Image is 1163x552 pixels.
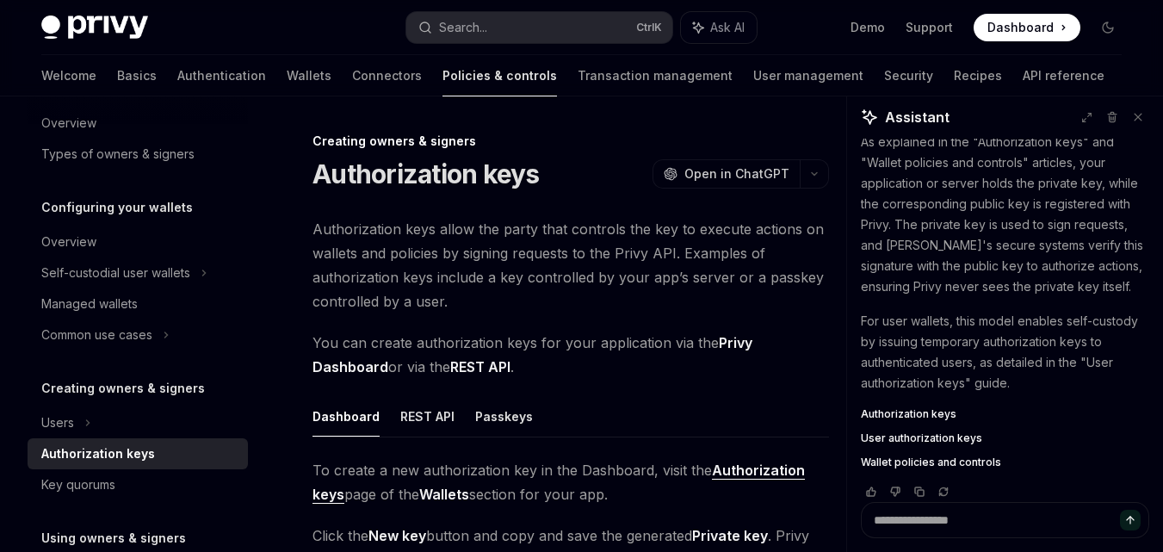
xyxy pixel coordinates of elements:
[312,133,829,150] div: Creating owners & signers
[312,458,829,506] span: To create a new authorization key in the Dashboard, visit the page of the section for your app.
[368,527,426,544] strong: New key
[1094,14,1122,41] button: Toggle dark mode
[681,12,757,43] button: Ask AI
[636,21,662,34] span: Ctrl K
[450,358,510,375] strong: REST API
[352,55,422,96] a: Connectors
[41,528,186,549] h5: Using owners & signers
[974,14,1080,41] a: Dashboard
[578,55,733,96] a: Transaction management
[41,55,96,96] a: Welcome
[419,486,469,503] strong: Wallets
[861,431,982,445] span: User authorization keys
[177,55,266,96] a: Authentication
[1023,55,1104,96] a: API reference
[884,55,933,96] a: Security
[287,55,331,96] a: Wallets
[710,19,745,36] span: Ask AI
[885,107,950,127] span: Assistant
[861,456,1001,469] span: Wallet policies and controls
[28,139,248,170] a: Types of owners & signers
[117,55,157,96] a: Basics
[28,226,248,257] a: Overview
[312,396,380,437] button: Dashboard
[861,132,1149,297] p: As explained in the "Authorization keys" and "Wallet policies and controls" articles, your applic...
[684,165,789,183] span: Open in ChatGPT
[41,443,155,464] div: Authorization keys
[439,17,487,38] div: Search...
[906,19,953,36] a: Support
[312,217,829,313] span: Authorization keys allow the party that controls the key to execute actions on wallets and polici...
[312,158,540,189] h1: Authorization keys
[653,159,800,189] button: Open in ChatGPT
[400,396,455,437] button: REST API
[861,407,1149,421] a: Authorization keys
[406,12,673,43] button: Search...CtrlK
[954,55,1002,96] a: Recipes
[312,331,829,379] span: You can create authorization keys for your application via the or via the .
[861,431,1149,445] a: User authorization keys
[41,263,190,283] div: Self-custodial user wallets
[1120,510,1141,530] button: Send message
[442,55,557,96] a: Policies & controls
[41,294,138,314] div: Managed wallets
[41,16,148,40] img: dark logo
[861,311,1149,394] p: For user wallets, this model enables self-custody by issuing temporary authorization keys to auth...
[987,19,1054,36] span: Dashboard
[753,55,863,96] a: User management
[475,396,533,437] button: Passkeys
[41,325,152,345] div: Common use cases
[851,19,885,36] a: Demo
[28,438,248,469] a: Authorization keys
[692,527,768,544] strong: Private key
[41,144,195,164] div: Types of owners & signers
[28,288,248,319] a: Managed wallets
[41,232,96,252] div: Overview
[41,412,74,433] div: Users
[28,469,248,500] a: Key quorums
[41,197,193,218] h5: Configuring your wallets
[41,474,115,495] div: Key quorums
[41,378,205,399] h5: Creating owners & signers
[861,407,956,421] span: Authorization keys
[861,456,1149,469] a: Wallet policies and controls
